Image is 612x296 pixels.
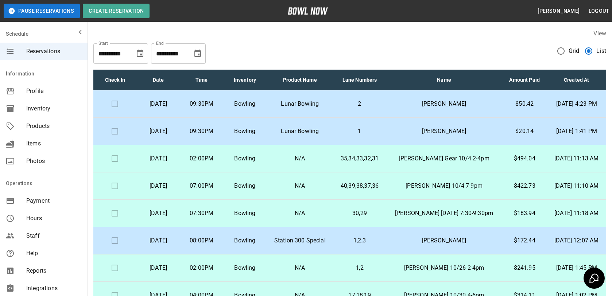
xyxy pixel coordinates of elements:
[547,70,606,90] th: Created At
[26,266,82,275] span: Reports
[508,182,541,190] p: $422.73
[553,127,600,136] p: [DATE] 1:41 PM
[508,236,541,245] p: $172.44
[143,264,174,272] p: [DATE]
[553,100,600,108] p: [DATE] 4:23 PM
[272,100,328,108] p: Lunar Bowling
[339,236,380,245] p: 1,2,3
[272,154,328,163] p: N/A
[4,4,80,18] button: Pause Reservations
[569,47,580,55] span: Grid
[143,182,174,190] p: [DATE]
[553,209,600,218] p: [DATE] 11:18 AM
[190,46,205,61] button: Choose date, selected date is Nov 3, 2025
[229,127,261,136] p: Bowling
[143,209,174,218] p: [DATE]
[553,236,600,245] p: [DATE] 12:07 AM
[186,264,217,272] p: 02:00PM
[392,154,496,163] p: [PERSON_NAME] Gear 10/4 2-4pm
[339,154,380,163] p: 35,34,33,32,31
[508,154,541,163] p: $494.04
[508,100,541,108] p: $50.42
[339,264,380,272] p: 1,2
[26,249,82,258] span: Help
[186,236,217,245] p: 08:00PM
[392,209,496,218] p: [PERSON_NAME] [DATE] 7:30-9:30pm
[553,154,600,163] p: [DATE] 11:13 AM
[339,127,380,136] p: 1
[288,7,328,15] img: logo
[508,209,541,218] p: $183.94
[502,70,547,90] th: Amount Paid
[186,209,217,218] p: 07:30PM
[272,264,328,272] p: N/A
[186,127,217,136] p: 09:30PM
[392,236,496,245] p: [PERSON_NAME]
[26,196,82,205] span: Payment
[593,30,606,37] label: View
[26,231,82,240] span: Staff
[143,236,174,245] p: [DATE]
[26,122,82,131] span: Products
[229,236,261,245] p: Bowling
[508,127,541,136] p: $20.14
[133,46,147,61] button: Choose date, selected date is Oct 3, 2025
[339,100,380,108] p: 2
[143,154,174,163] p: [DATE]
[553,182,600,190] p: [DATE] 11:10 AM
[333,70,386,90] th: Lane Numbers
[508,264,541,272] p: $241.95
[267,70,333,90] th: Product Name
[272,236,328,245] p: Station 300 Special
[26,139,82,148] span: Items
[392,264,496,272] p: [PERSON_NAME] 10/26 2-4pm
[180,70,223,90] th: Time
[535,4,582,18] button: [PERSON_NAME]
[392,182,496,190] p: [PERSON_NAME] 10/4 7-9pm
[553,264,600,272] p: [DATE] 1:45 PM
[137,70,180,90] th: Date
[229,182,261,190] p: Bowling
[186,100,217,108] p: 09:30PM
[229,209,261,218] p: Bowling
[392,127,496,136] p: [PERSON_NAME]
[83,4,150,18] button: Create Reservation
[596,47,606,55] span: List
[26,157,82,165] span: Photos
[229,154,261,163] p: Bowling
[93,70,137,90] th: Check In
[186,154,217,163] p: 02:00PM
[186,182,217,190] p: 07:00PM
[26,284,82,293] span: Integrations
[26,214,82,223] span: Hours
[229,100,261,108] p: Bowling
[223,70,267,90] th: Inventory
[339,182,380,190] p: 40,39,38,37,36
[26,104,82,113] span: Inventory
[339,209,380,218] p: 30,29
[392,100,496,108] p: [PERSON_NAME]
[272,127,328,136] p: Lunar Bowling
[386,70,502,90] th: Name
[143,127,174,136] p: [DATE]
[272,182,328,190] p: N/A
[229,264,261,272] p: Bowling
[26,87,82,96] span: Profile
[26,47,82,56] span: Reservations
[272,209,328,218] p: N/A
[586,4,612,18] button: Logout
[143,100,174,108] p: [DATE]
